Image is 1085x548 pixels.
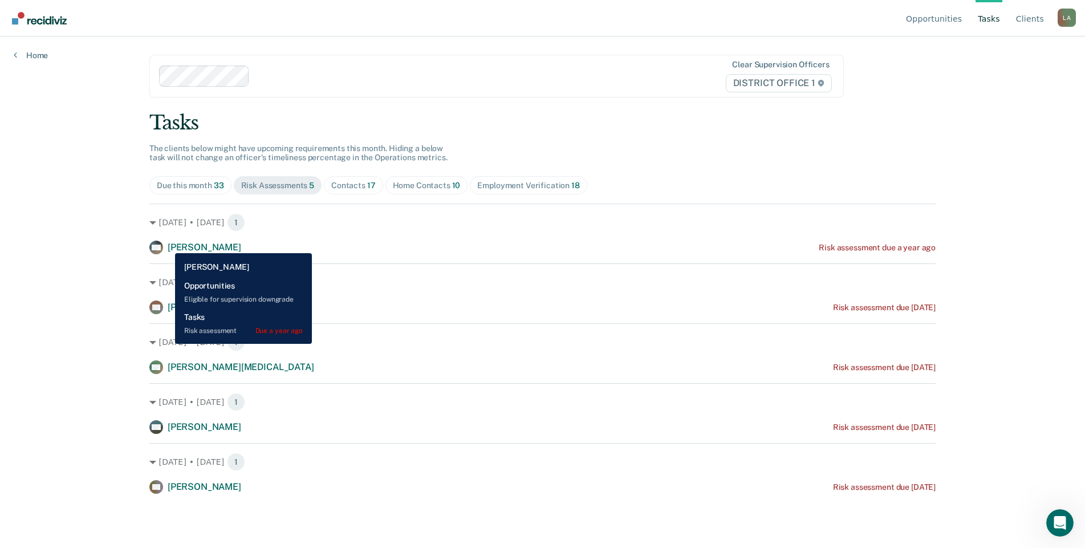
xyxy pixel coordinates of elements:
[23,100,205,120] p: How can we help?
[152,384,191,392] span: Messages
[133,18,156,41] img: Profile image for Kim
[44,384,70,392] span: Home
[155,18,178,41] div: Profile image for Krysty
[477,181,579,190] div: Employment Verification
[149,144,448,163] span: The clients below might have upcoming requirements this month. Hiding a below task will not chang...
[452,181,461,190] span: 10
[196,18,217,39] div: Close
[309,181,314,190] span: 5
[114,356,228,401] button: Messages
[227,213,245,232] span: 1
[149,453,936,471] div: [DATE] • [DATE] 1
[227,453,245,471] span: 1
[367,181,376,190] span: 17
[149,213,936,232] div: [DATE] • [DATE] 1
[168,421,241,432] span: [PERSON_NAME]
[14,50,48,60] a: Home
[1046,509,1074,537] iframe: Intercom live chat
[168,362,314,372] span: [PERSON_NAME][MEDICAL_DATA]
[214,181,224,190] span: 33
[227,333,245,351] span: 1
[12,12,67,25] img: Recidiviz
[732,60,829,70] div: Clear supervision officers
[819,243,936,253] div: Risk assessment due a year ago
[168,302,241,312] span: [PERSON_NAME]
[157,181,224,190] div: Due this month
[23,81,205,100] p: Hi [PERSON_NAME]
[833,303,936,312] div: Risk assessment due [DATE]
[149,273,936,291] div: [DATE] • [DATE] 1
[393,181,461,190] div: Home Contacts
[571,181,580,190] span: 18
[112,18,135,41] img: Profile image for Naomi
[227,393,245,411] span: 1
[149,111,936,135] div: Tasks
[1058,9,1076,27] button: Profile dropdown button
[168,481,241,492] span: [PERSON_NAME]
[23,22,86,40] img: logo
[227,273,245,291] span: 1
[168,242,241,253] span: [PERSON_NAME]
[149,393,936,411] div: [DATE] • [DATE] 1
[726,74,832,92] span: DISTRICT OFFICE 1
[23,144,190,156] div: Send us a message
[833,482,936,492] div: Risk assessment due [DATE]
[1058,9,1076,27] div: L A
[833,423,936,432] div: Risk assessment due [DATE]
[11,134,217,165] div: Send us a message
[833,363,936,372] div: Risk assessment due [DATE]
[149,333,936,351] div: [DATE] • [DATE] 1
[331,181,376,190] div: Contacts
[241,181,315,190] div: Risk Assessments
